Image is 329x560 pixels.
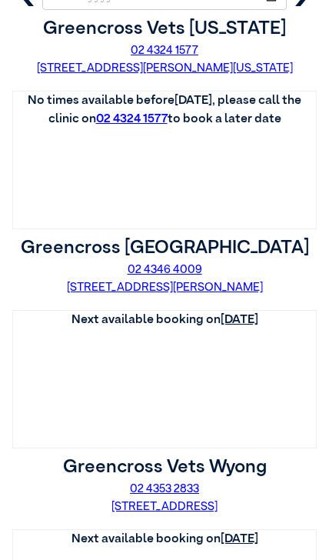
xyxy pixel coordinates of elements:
a: [STREET_ADDRESS][PERSON_NAME] [67,282,263,293]
a: 02 4353 2833 [130,483,199,495]
label: No times available before [DATE] , please call the clinic on to book a later date [28,95,301,125]
label: Greencross Vets Wyong [63,458,267,476]
a: 02 4324 1577 [131,45,198,56]
label: Greencross Vets [US_STATE] [43,19,286,38]
th: Next available booking on [13,311,317,329]
label: Greencross [GEOGRAPHIC_DATA] [21,238,309,257]
u: [DATE] [221,314,258,326]
a: 02 4346 4009 [128,264,202,275]
a: [STREET_ADDRESS] [111,501,218,512]
a: [STREET_ADDRESS][PERSON_NAME][US_STATE] [37,62,293,74]
u: [DATE] [221,533,258,545]
th: Next available booking on [13,530,317,548]
a: 02 4324 1577 [96,113,168,125]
